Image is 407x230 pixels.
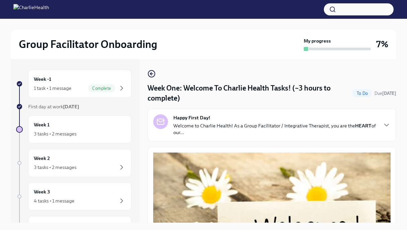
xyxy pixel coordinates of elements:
[34,222,50,229] h6: Week 4
[63,104,79,110] strong: [DATE]
[16,115,131,143] a: Week 13 tasks • 2 messages
[374,91,396,96] span: Due
[382,91,396,96] strong: [DATE]
[34,130,76,137] div: 3 tasks • 2 messages
[353,91,372,96] span: To Do
[34,75,51,83] h6: Week -1
[173,114,210,121] strong: Happy First Day!
[34,164,76,171] div: 3 tasks • 2 messages
[355,123,371,129] strong: HEART
[304,38,331,44] strong: My progress
[16,70,131,98] a: Week -11 task • 1 messageComplete
[16,182,131,211] a: Week 34 tasks • 1 message
[148,83,350,103] h4: Week One: Welcome To Charlie Health Tasks! (~3 hours to complete)
[34,85,71,92] div: 1 task • 1 message
[16,103,131,110] a: First day at work[DATE]
[34,121,50,128] h6: Week 1
[19,38,157,51] h2: Group Facilitator Onboarding
[34,188,50,195] h6: Week 3
[374,90,396,97] span: August 25th, 2025 10:00
[13,4,49,15] img: CharlieHealth
[34,155,50,162] h6: Week 2
[376,38,388,50] h3: 7%
[28,104,79,110] span: First day at work
[88,86,115,91] span: Complete
[173,122,377,136] p: Welcome to Charlie Health! As a Group Facilitator / Integrative Therapist, you are the of our...
[34,197,74,204] div: 4 tasks • 1 message
[16,149,131,177] a: Week 23 tasks • 2 messages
